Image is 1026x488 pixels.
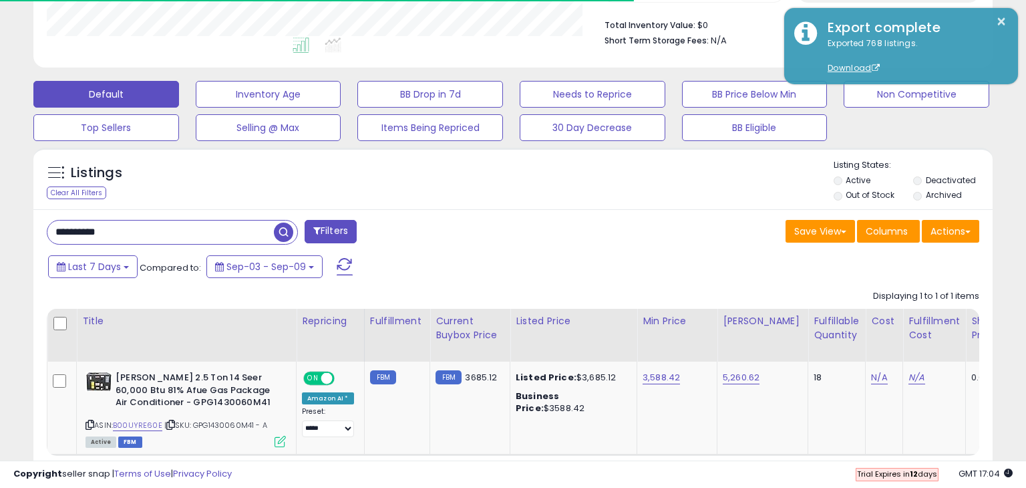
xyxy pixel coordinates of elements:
[814,372,855,384] div: 18
[643,314,711,328] div: Min Price
[996,13,1007,30] button: ×
[682,81,828,108] button: BB Price Below Min
[959,467,1013,480] span: 2025-09-17 17:04 GMT
[711,34,727,47] span: N/A
[844,81,989,108] button: Non Competitive
[926,174,976,186] label: Deactivated
[516,372,627,384] div: $3,685.12
[871,314,897,328] div: Cost
[814,314,860,342] div: Fulfillable Quantity
[113,420,162,431] a: B00UYRE60E
[516,371,576,384] b: Listed Price:
[116,372,278,412] b: [PERSON_NAME] 2.5 Ton 14 Seer 60,000 Btu 81% Afue Gas Package Air Conditioner - GPG1430060M41
[926,189,962,201] label: Archived
[302,407,354,437] div: Preset:
[48,255,138,278] button: Last 7 Days
[520,114,665,141] button: 30 Day Decrease
[164,420,267,431] span: | SKU: GPG1430060M41 - A
[333,373,354,384] span: OFF
[828,62,880,74] a: Download
[846,189,894,201] label: Out of Stock
[871,371,887,384] a: N/A
[866,225,908,238] span: Columns
[33,114,179,141] button: Top Sellers
[605,16,969,32] li: $0
[85,437,116,448] span: All listings currently available for purchase on Amazon
[47,187,106,199] div: Clear All Filters
[910,469,918,479] b: 12
[723,314,802,328] div: [PERSON_NAME]
[516,390,627,414] div: $3588.42
[516,314,631,328] div: Listed Price
[605,35,709,46] b: Short Term Storage Fees:
[370,314,424,328] div: Fulfillment
[834,159,993,172] p: Listing States:
[357,81,503,108] button: BB Drop in 7d
[436,314,504,342] div: Current Buybox Price
[82,314,291,328] div: Title
[357,114,503,141] button: Items Being Repriced
[370,370,396,384] small: FBM
[908,371,924,384] a: N/A
[302,314,359,328] div: Repricing
[436,370,462,384] small: FBM
[873,290,979,303] div: Displaying 1 to 1 of 1 items
[520,81,665,108] button: Needs to Reprice
[516,390,559,414] b: Business Price:
[643,371,680,384] a: 3,588.42
[206,255,323,278] button: Sep-03 - Sep-09
[857,469,937,479] span: Trial Expires in days
[114,467,171,480] a: Terms of Use
[723,371,759,384] a: 5,260.62
[196,114,341,141] button: Selling @ Max
[818,18,1008,37] div: Export complete
[908,314,960,342] div: Fulfillment Cost
[305,373,321,384] span: ON
[173,467,232,480] a: Privacy Policy
[605,19,695,31] b: Total Inventory Value:
[85,372,286,446] div: ASIN:
[922,220,979,243] button: Actions
[68,260,121,273] span: Last 7 Days
[302,392,354,404] div: Amazon AI *
[226,260,306,273] span: Sep-03 - Sep-09
[118,437,142,448] span: FBM
[971,372,993,384] div: 0.00
[305,220,357,243] button: Filters
[13,468,232,481] div: seller snap | |
[682,114,828,141] button: BB Eligible
[465,371,497,384] span: 3685.12
[13,467,62,480] strong: Copyright
[786,220,855,243] button: Save View
[140,261,201,274] span: Compared to:
[85,372,112,392] img: 41WU2ao7VrL._SL40_.jpg
[818,37,1008,75] div: Exported 768 listings.
[971,314,998,342] div: Ship Price
[846,174,870,186] label: Active
[33,81,179,108] button: Default
[857,220,920,243] button: Columns
[196,81,341,108] button: Inventory Age
[71,164,122,182] h5: Listings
